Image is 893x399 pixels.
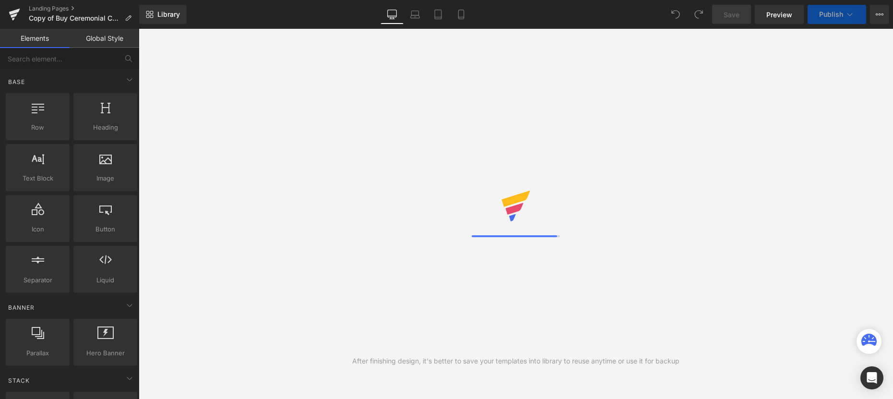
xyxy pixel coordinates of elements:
span: Image [76,173,134,183]
div: After finishing design, it's better to save your templates into library to reuse anytime or use i... [352,356,679,366]
span: Parallax [9,348,67,358]
a: Global Style [70,29,139,48]
span: Text Block [9,173,67,183]
span: Separator [9,275,67,285]
a: New Library [139,5,187,24]
span: Library [157,10,180,19]
div: Open Intercom Messenger [860,366,883,389]
button: More [870,5,889,24]
button: Publish [808,5,866,24]
span: Icon [9,224,67,234]
span: Hero Banner [76,348,134,358]
button: Redo [689,5,708,24]
a: Laptop [404,5,427,24]
span: Stack [7,376,31,385]
span: Button [76,224,134,234]
button: Undo [666,5,685,24]
span: Liquid [76,275,134,285]
a: Tablet [427,5,450,24]
span: Publish [819,11,843,18]
span: Preview [766,10,792,20]
span: Banner [7,303,36,312]
span: Base [7,77,26,86]
a: Mobile [450,5,473,24]
span: Save [724,10,739,20]
a: Landing Pages [29,5,139,12]
span: Row [9,122,67,133]
span: Copy of Buy Ceremonial Cacao, Guayusa Tea &amp; [GEOGRAPHIC_DATA] [29,14,121,22]
a: Desktop [381,5,404,24]
a: Preview [755,5,804,24]
span: Heading [76,122,134,133]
